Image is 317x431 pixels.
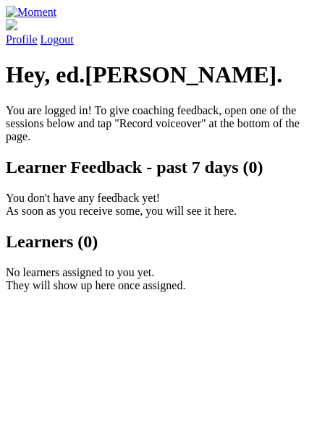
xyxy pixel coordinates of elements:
[6,104,311,143] p: You are logged in! To give coaching feedback, open one of the sessions below and tap "Record voic...
[6,158,311,177] h2: Learner Feedback - past 7 days (0)
[6,232,311,252] h2: Learners (0)
[41,33,74,46] a: Logout
[6,61,311,88] h1: Hey, ed.[PERSON_NAME].
[6,19,17,30] img: default_avatar-b4e2223d03051bc43aaaccfb402a43260a3f17acc7fafc1603fdf008d6cba3c9.png
[6,266,311,292] p: No learners assigned to you yet. They will show up here once assigned.
[6,19,311,46] a: Profile
[6,192,311,218] p: You don't have any feedback yet! As soon as you receive some, you will see it here.
[6,6,56,19] img: Moment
